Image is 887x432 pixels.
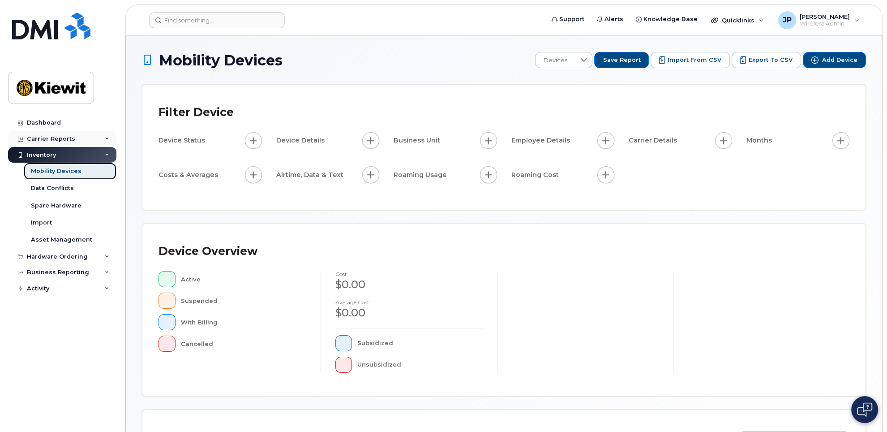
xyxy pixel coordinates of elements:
span: Employee Details [511,136,573,145]
button: Import from CSV [651,52,730,68]
button: Add Device [803,52,866,68]
span: Roaming Usage [394,170,450,180]
span: Save Report [603,56,640,64]
span: Devices [536,52,575,69]
div: $0.00 [335,305,483,320]
div: Unsubsidized [357,357,482,373]
button: Export to CSV [732,52,801,68]
span: Device Details [276,136,327,145]
button: Save Report [594,52,649,68]
span: Carrier Details [629,136,680,145]
h4: cost [335,271,483,277]
div: Device Overview [159,240,257,263]
span: Months [746,136,775,145]
div: Filter Device [159,101,234,124]
div: Suspended [181,293,306,309]
div: Active [181,271,306,287]
div: $0.00 [335,277,483,292]
span: Airtime, Data & Text [276,170,346,180]
img: Open chat [857,402,872,417]
span: Device Status [159,136,208,145]
span: Costs & Averages [159,170,221,180]
span: Roaming Cost [511,170,561,180]
span: Export to CSV [749,56,793,64]
div: Cancelled [181,336,306,352]
span: Add Device [822,56,857,64]
h4: Average cost [335,299,483,305]
span: Mobility Devices [159,52,283,68]
div: With Billing [181,314,306,330]
span: Business Unit [394,136,443,145]
div: Subsidized [357,335,482,351]
span: Import from CSV [668,56,721,64]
